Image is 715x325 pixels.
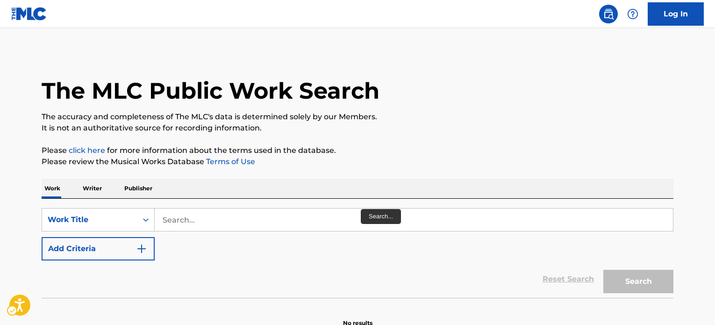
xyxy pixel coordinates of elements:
[603,8,614,20] img: search
[42,123,673,134] p: It is not an authoritative source for recording information.
[42,237,155,260] button: Add Criteria
[42,111,673,123] p: The accuracy and completeness of The MLC's data is determined solely by our Members.
[627,8,638,20] img: help
[136,243,147,254] img: 9d2ae6d4665cec9f34b9.svg
[648,2,704,26] a: Log In
[204,157,255,166] a: Terms of Use
[155,209,673,231] input: Search...
[80,179,105,198] p: Writer
[42,77,379,105] h1: The MLC Public Work Search
[42,208,673,298] form: Search Form
[42,179,63,198] p: Work
[11,7,47,21] img: MLC Logo
[122,179,155,198] p: Publisher
[42,156,673,167] p: Please review the Musical Works Database
[42,145,673,156] p: Please for more information about the terms used in the database.
[48,214,132,225] div: Work Title
[69,146,105,155] a: Music industry terminology | mechanical licensing collective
